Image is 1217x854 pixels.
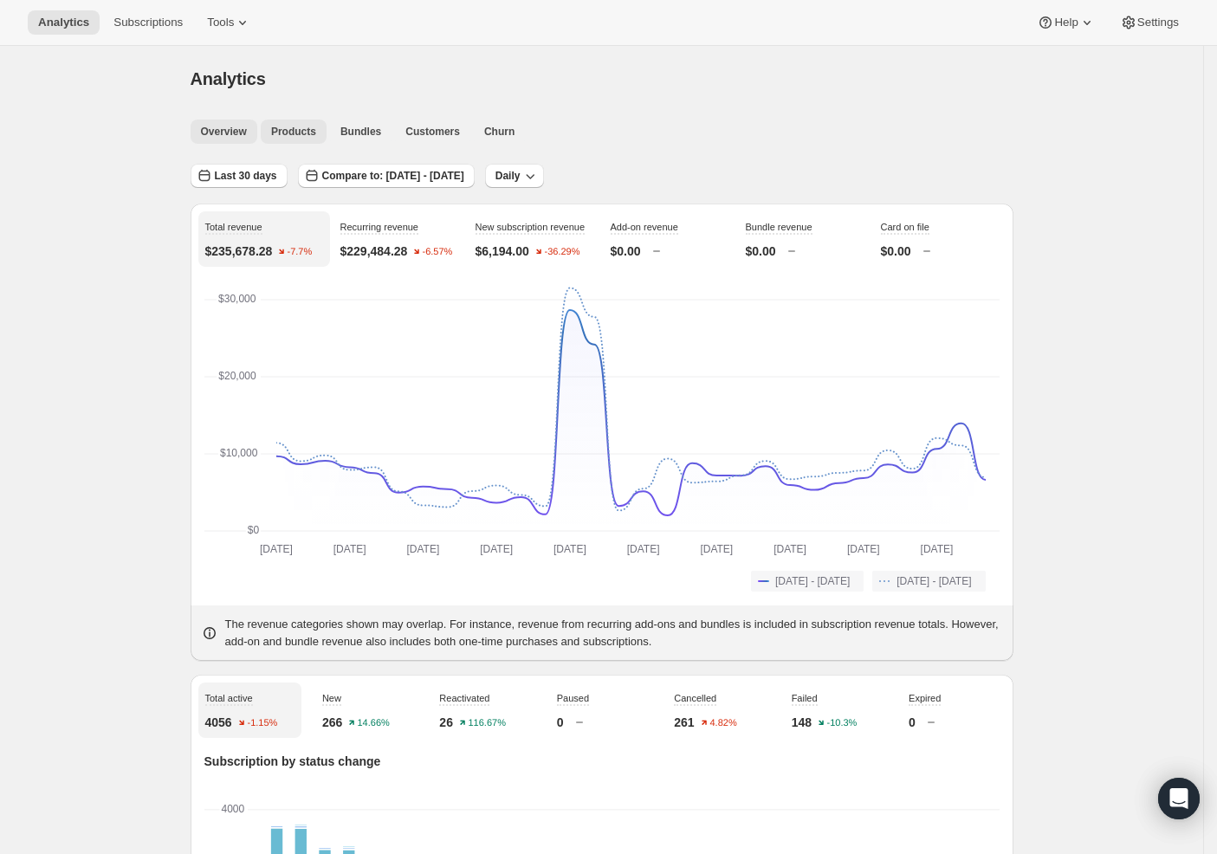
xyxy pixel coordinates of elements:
[611,222,678,232] span: Add-on revenue
[322,714,342,731] p: 266
[909,693,941,703] span: Expired
[909,714,916,731] p: 0
[28,10,100,35] button: Analytics
[207,16,234,29] span: Tools
[881,222,929,232] span: Card on file
[340,222,419,232] span: Recurring revenue
[319,850,330,851] rect: Expired-6 0
[220,447,258,459] text: $10,000
[270,827,282,829] rect: New-1 6
[191,164,288,188] button: Last 30 days
[485,164,545,188] button: Daily
[103,10,193,35] button: Subscriptions
[343,849,354,851] rect: New-1 5
[1026,10,1105,35] button: Help
[225,616,1003,650] p: The revenue categories shown may overlap. For instance, revenue from recurring add-ons and bundle...
[288,247,313,257] text: -7.7%
[405,125,460,139] span: Customers
[709,718,736,728] text: 4.82%
[920,543,953,555] text: [DATE]
[38,16,89,29] span: Analytics
[872,571,985,592] button: [DATE] - [DATE]
[480,543,513,555] text: [DATE]
[333,543,366,555] text: [DATE]
[270,828,282,830] rect: Expired-6 0
[271,125,316,139] span: Products
[775,574,850,588] span: [DATE] - [DATE]
[700,543,733,555] text: [DATE]
[881,243,911,260] p: $0.00
[1054,16,1078,29] span: Help
[1158,778,1200,819] div: Open Intercom Messenger
[846,543,879,555] text: [DATE]
[113,16,183,29] span: Subscriptions
[205,243,273,260] p: $235,678.28
[674,693,716,703] span: Cancelled
[1110,10,1189,35] button: Settings
[205,714,232,731] p: 4056
[439,714,453,731] p: 26
[343,847,354,849] rect: Reactivated-2 2
[484,125,515,139] span: Churn
[295,828,306,830] rect: Expired-6 0
[751,571,864,592] button: [DATE] - [DATE]
[247,718,277,728] text: -1.15%
[215,169,277,183] span: Last 30 days
[218,293,256,305] text: $30,000
[358,718,391,728] text: 14.66%
[295,826,306,829] rect: New-1 9
[204,753,1000,770] p: Subscription by status change
[218,370,256,382] text: $20,000
[746,222,812,232] span: Bundle revenue
[476,222,586,232] span: New subscription revenue
[827,718,858,728] text: -10.3%
[343,850,354,851] rect: Expired-6 0
[746,243,776,260] p: $0.00
[897,574,971,588] span: [DATE] - [DATE]
[674,714,694,731] p: 261
[792,714,812,731] p: 148
[221,803,244,815] text: 4000
[544,247,579,257] text: -36.29%
[298,164,475,188] button: Compare to: [DATE] - [DATE]
[792,693,818,703] span: Failed
[319,848,330,850] rect: New-1 6
[1137,16,1179,29] span: Settings
[340,243,408,260] p: $229,484.28
[191,69,266,88] span: Analytics
[557,693,589,703] span: Paused
[319,847,330,849] rect: Reactivated-2 1
[260,543,293,555] text: [DATE]
[423,247,453,257] text: -6.57%
[322,693,341,703] span: New
[626,543,659,555] text: [DATE]
[553,543,586,555] text: [DATE]
[205,693,253,703] span: Total active
[406,543,439,555] text: [DATE]
[247,524,259,536] text: $0
[611,243,641,260] p: $0.00
[205,222,262,232] span: Total revenue
[476,243,529,260] p: $6,194.00
[201,125,247,139] span: Overview
[322,169,464,183] span: Compare to: [DATE] - [DATE]
[439,693,489,703] span: Reactivated
[495,169,521,183] span: Daily
[774,543,806,555] text: [DATE]
[295,825,306,827] rect: Reactivated-2 2
[197,10,262,35] button: Tools
[340,125,381,139] span: Bundles
[468,718,506,728] text: 116.67%
[557,714,564,731] p: 0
